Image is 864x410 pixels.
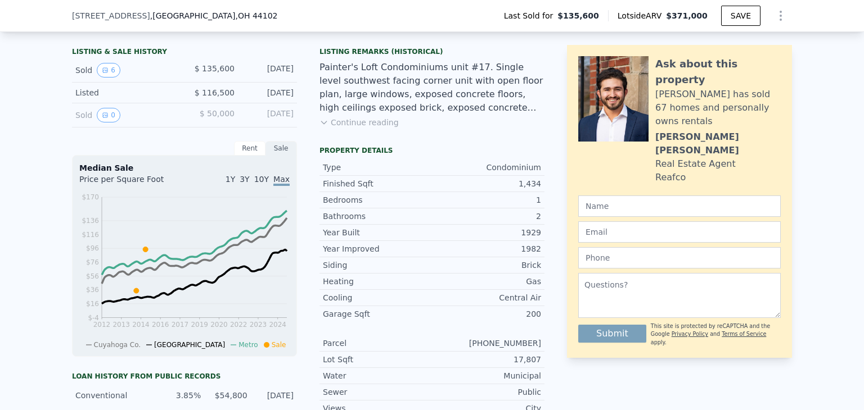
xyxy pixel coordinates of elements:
[79,162,290,174] div: Median Sale
[432,259,541,271] div: Brick
[269,321,286,329] tspan: 2024
[210,321,228,329] tspan: 2020
[82,231,99,239] tspan: $116
[432,178,541,189] div: 1,434
[323,162,432,173] div: Type
[208,390,247,401] div: $54,800
[152,321,169,329] tspan: 2016
[72,372,297,381] div: Loan history from public records
[93,321,111,329] tspan: 2012
[323,194,432,206] div: Bedrooms
[319,61,544,115] div: Painter's Loft Condominiums unit #17. Single level southwest facing corner unit with open floor p...
[432,276,541,287] div: Gas
[226,175,235,184] span: 1Y
[272,341,286,349] span: Sale
[79,174,184,192] div: Price per Square Foot
[323,308,432,320] div: Garage Sqft
[254,390,294,401] div: [DATE]
[722,331,766,337] a: Terms of Service
[250,321,267,329] tspan: 2023
[75,63,175,78] div: Sold
[75,390,155,401] div: Conventional
[150,10,278,21] span: , [GEOGRAPHIC_DATA]
[323,386,432,398] div: Sewer
[432,292,541,303] div: Central Air
[432,227,541,238] div: 1929
[238,341,258,349] span: Metro
[655,130,781,157] div: [PERSON_NAME] [PERSON_NAME]
[82,193,99,201] tspan: $170
[432,243,541,254] div: 1982
[432,194,541,206] div: 1
[86,258,99,266] tspan: $76
[86,300,99,308] tspan: $16
[75,108,175,122] div: Sold
[75,87,175,98] div: Listed
[86,286,99,294] tspan: $36
[97,63,120,78] button: View historical data
[86,244,99,252] tspan: $96
[319,146,544,155] div: Property details
[72,47,297,58] div: LISTING & SALE HISTORY
[88,314,99,322] tspan: $-4
[244,87,294,98] div: [DATE]
[265,141,297,156] div: Sale
[191,321,208,329] tspan: 2019
[195,88,235,97] span: $ 116,500
[234,141,265,156] div: Rent
[655,56,781,88] div: Ask about this property
[94,341,141,349] span: Cuyahoga Co.
[244,63,294,78] div: [DATE]
[432,370,541,381] div: Municipal
[578,221,781,243] input: Email
[323,211,432,222] div: Bathrooms
[323,227,432,238] div: Year Built
[254,175,269,184] span: 10Y
[432,162,541,173] div: Condominium
[230,321,247,329] tspan: 2022
[323,370,432,381] div: Water
[504,10,558,21] span: Last Sold for
[618,10,666,21] span: Lotside ARV
[319,117,399,128] button: Continue reading
[323,178,432,189] div: Finished Sqft
[769,4,792,27] button: Show Options
[655,171,686,184] div: Reafco
[319,47,544,56] div: Listing Remarks (Historical)
[97,108,120,122] button: View historical data
[86,272,99,280] tspan: $56
[721,6,760,26] button: SAVE
[172,321,189,329] tspan: 2017
[273,175,290,186] span: Max
[82,217,99,225] tspan: $136
[323,259,432,271] div: Siding
[432,308,541,320] div: 200
[161,390,201,401] div: 3.85%
[244,108,294,122] div: [DATE]
[195,64,235,73] span: $ 135,600
[432,211,541,222] div: 2
[432,354,541,365] div: 17,807
[655,88,781,128] div: [PERSON_NAME] has sold 67 homes and personally owns rentals
[672,331,708,337] a: Privacy Policy
[112,321,130,329] tspan: 2013
[323,243,432,254] div: Year Improved
[578,325,646,343] button: Submit
[557,10,599,21] span: $135,600
[432,386,541,398] div: Public
[240,175,249,184] span: 3Y
[72,10,150,21] span: [STREET_ADDRESS]
[651,322,781,347] div: This site is protected by reCAPTCHA and the Google and apply.
[666,11,708,20] span: $371,000
[578,247,781,268] input: Phone
[154,341,225,349] span: [GEOGRAPHIC_DATA]
[323,338,432,349] div: Parcel
[655,157,736,171] div: Real Estate Agent
[323,276,432,287] div: Heating
[432,338,541,349] div: [PHONE_NUMBER]
[235,11,277,20] span: , OH 44102
[132,321,150,329] tspan: 2014
[323,354,432,365] div: Lot Sqft
[200,109,235,118] span: $ 50,000
[323,292,432,303] div: Cooling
